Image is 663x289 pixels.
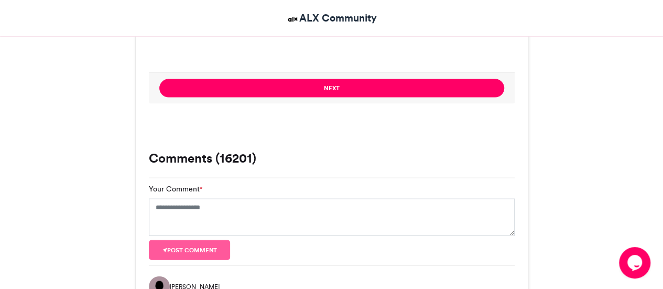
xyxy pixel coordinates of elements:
img: ALX Community [286,13,299,26]
iframe: chat widget [619,247,653,279]
button: Post comment [149,240,231,260]
h3: Comments (16201) [149,152,515,165]
a: ALX Community [286,10,377,26]
label: Your Comment [149,184,202,195]
button: Next [159,79,504,98]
